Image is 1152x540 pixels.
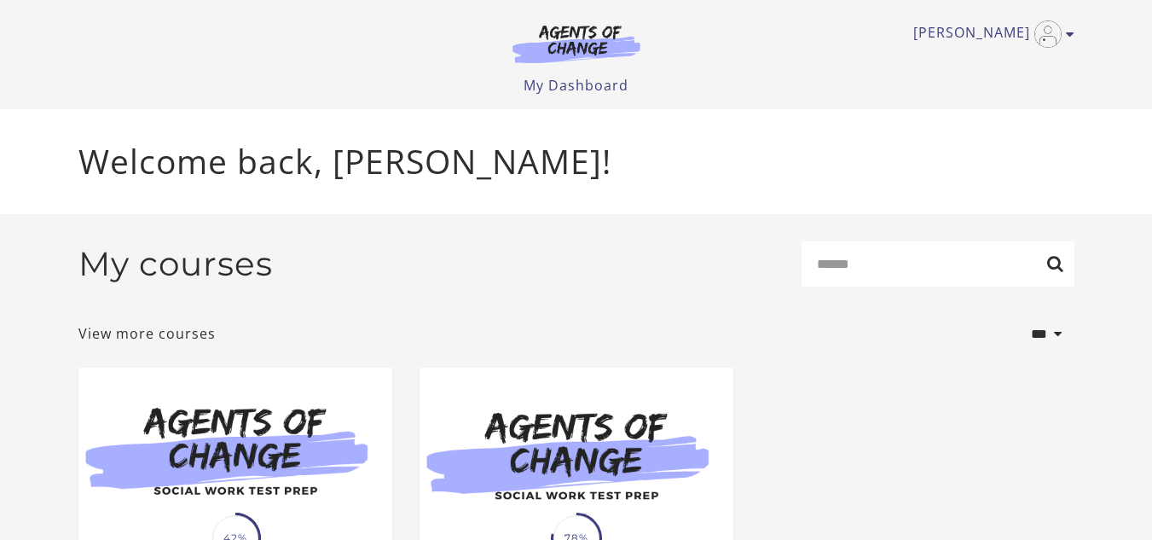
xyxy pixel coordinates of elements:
[913,20,1066,48] a: Toggle menu
[78,323,216,344] a: View more courses
[78,136,1074,187] p: Welcome back, [PERSON_NAME]!
[495,24,658,63] img: Agents of Change Logo
[78,244,273,284] h2: My courses
[524,76,628,95] a: My Dashboard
